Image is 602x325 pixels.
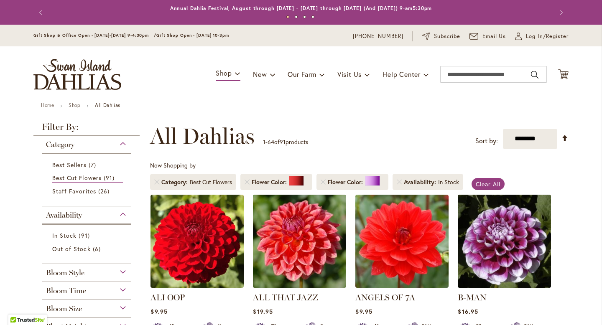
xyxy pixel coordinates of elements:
span: Our Farm [288,70,316,79]
span: Log In/Register [526,32,569,41]
a: Remove Availability In Stock [397,180,402,185]
button: Previous [33,4,50,21]
span: $9.95 [355,307,372,315]
span: Gift Shop & Office Open - [DATE]-[DATE] 9-4:30pm / [33,33,156,38]
a: [PHONE_NUMBER] [353,32,403,41]
span: 26 [98,187,112,196]
div: Best Cut Flowers [190,178,232,186]
span: Flower Color [328,178,365,186]
a: B-MAN [458,292,487,302]
span: 1 [263,138,265,146]
span: All Dahlias [150,124,255,149]
span: Bloom Size [46,304,82,313]
strong: All Dahlias [95,102,120,108]
a: Remove Flower Color Purple [321,180,326,185]
div: In Stock [438,178,459,186]
span: Availability [46,211,82,220]
span: Help Center [383,70,421,79]
a: Log In/Register [515,32,569,41]
span: Bloom Style [46,268,84,277]
a: Email Us [469,32,506,41]
span: 64 [268,138,274,146]
a: ANGELS OF 7A [355,292,415,302]
img: B-MAN [458,195,551,288]
strong: Filter By: [33,122,140,136]
span: 91 [104,173,117,182]
span: In Stock [52,231,77,239]
span: Shop [216,69,232,77]
a: Subscribe [422,32,460,41]
a: B-MAN [458,282,551,289]
span: Email Us [482,32,506,41]
span: New [253,70,267,79]
a: In Stock 91 [52,231,123,240]
button: 3 of 4 [303,15,306,18]
img: ALI OOP [150,195,244,288]
span: 91 [79,231,92,240]
span: $19.95 [253,307,273,315]
span: Best Cut Flowers [52,174,102,182]
span: Visit Us [337,70,362,79]
span: Clear All [476,180,500,188]
button: 1 of 4 [286,15,289,18]
span: Out of Stock [52,245,91,253]
a: ALL THAT JAZZ [253,292,318,302]
a: Annual Dahlia Festival, August through [DATE] - [DATE] through [DATE] (And [DATE]) 9-am5:30pm [170,5,432,11]
a: ALI OOP [150,282,244,289]
img: ANGELS OF 7A [355,195,449,288]
a: Out of Stock 6 [52,244,123,253]
a: Home [41,102,54,108]
span: Staff Favorites [52,187,96,195]
span: Subscribe [434,32,460,41]
button: Next [552,4,569,21]
span: Flower Color [252,178,289,186]
button: 2 of 4 [295,15,298,18]
span: Gift Shop Open - [DATE] 10-3pm [156,33,229,38]
span: 91 [280,138,286,146]
span: 6 [93,244,103,253]
a: ALL THAT JAZZ [253,282,346,289]
span: Bloom Time [46,286,86,295]
a: store logo [33,59,121,90]
a: ANGELS OF 7A [355,282,449,289]
a: Remove Flower Color Red [245,180,250,185]
button: 4 of 4 [311,15,314,18]
span: Now Shopping by [150,161,196,169]
span: Category [46,140,74,149]
a: Best Sellers [52,160,123,169]
a: ALI OOP [150,292,185,302]
span: Best Sellers [52,161,87,169]
span: $9.95 [150,307,167,315]
span: $16.95 [458,307,478,315]
img: ALL THAT JAZZ [253,195,346,288]
a: Remove Category Best Cut Flowers [154,180,159,185]
label: Sort by: [475,133,498,149]
span: 7 [89,160,98,169]
p: - of products [263,135,308,149]
span: Category [161,178,190,186]
a: Best Cut Flowers [52,173,123,183]
a: Staff Favorites [52,187,123,196]
a: Shop [69,102,80,108]
span: Availability [404,178,438,186]
a: Clear All [472,178,505,190]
